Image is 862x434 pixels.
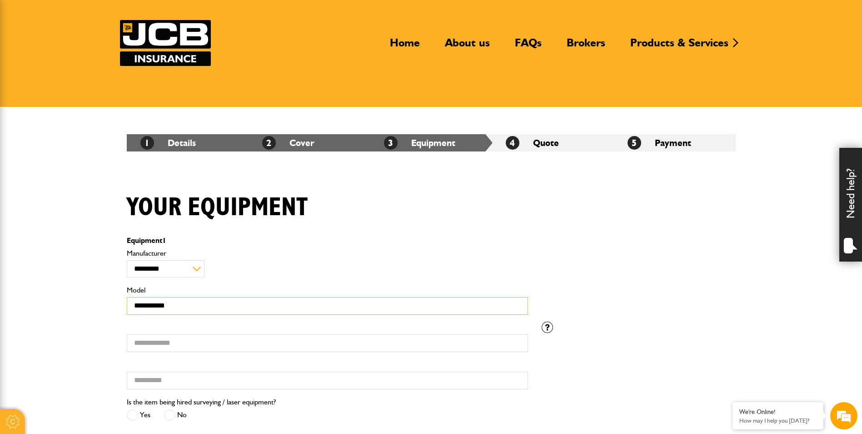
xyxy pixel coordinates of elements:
li: Equipment [370,134,492,151]
em: Start Chat [124,280,165,293]
a: FAQs [508,36,548,57]
img: JCB Insurance Services logo [120,20,211,66]
p: How may I help you today? [739,417,817,424]
a: Brokers [560,36,612,57]
span: 2 [262,136,276,150]
span: 1 [162,236,166,245]
div: Chat with us now [47,51,153,63]
span: 4 [506,136,519,150]
input: Enter your email address [12,111,166,131]
li: Quote [492,134,614,151]
li: Payment [614,134,736,151]
a: JCB Insurance Services [120,20,211,66]
img: d_20077148190_company_1631870298795_20077148190 [15,50,38,63]
textarea: Type your message and hit 'Enter' [12,165,166,273]
a: About us [438,36,497,57]
input: Enter your phone number [12,138,166,158]
label: Model [127,287,528,294]
div: Need help? [839,148,862,262]
h1: Your equipment [127,192,308,223]
a: Products & Services [623,36,735,57]
div: Minimize live chat window [149,5,171,26]
span: 1 [140,136,154,150]
p: Equipment [127,237,528,244]
input: Enter your last name [12,84,166,104]
label: No [164,409,187,421]
span: 3 [384,136,398,150]
span: 5 [628,136,641,150]
label: Manufacturer [127,250,528,257]
a: Home [383,36,427,57]
label: Yes [127,409,150,421]
label: Is the item being hired surveying / laser equipment? [127,399,276,406]
div: We're Online! [739,408,817,416]
a: 1Details [140,137,196,148]
a: 2Cover [262,137,314,148]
